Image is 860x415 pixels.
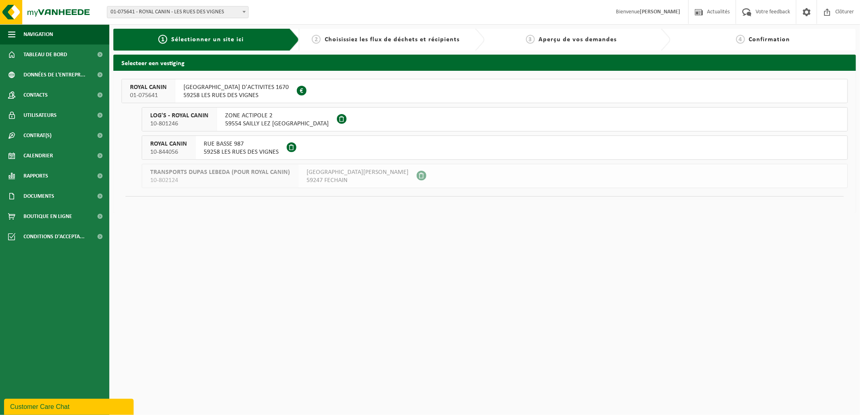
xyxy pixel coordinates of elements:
span: Tableau de bord [23,44,67,65]
span: 1 [158,35,167,44]
span: Sélectionner un site ici [171,36,244,43]
span: 59258 LES RUES DES VIGNES [183,91,289,100]
span: 01-075641 [130,91,167,100]
span: Navigation [23,24,53,44]
strong: [PERSON_NAME] [640,9,680,15]
span: Aperçu de vos demandes [539,36,617,43]
span: Données de l'entrepr... [23,65,85,85]
span: RUE BASSE 987 [204,140,279,148]
span: 59554 SAILLY LEZ [GEOGRAPHIC_DATA] [225,120,329,128]
span: Documents [23,186,54,206]
button: LOG'S - ROYAL CANIN 10-801246 ZONE ACTIPOLE 259554 SAILLY LEZ [GEOGRAPHIC_DATA] [142,107,848,131]
span: Calendrier [23,146,53,166]
h2: Selecteer een vestiging [113,55,856,70]
span: 10-801246 [150,120,209,128]
span: 2 [312,35,321,44]
span: Contacts [23,85,48,105]
span: 10-802124 [150,176,290,184]
span: [GEOGRAPHIC_DATA] D'ACTIVITES 1670 [183,83,289,91]
span: 01-075641 - ROYAL CANIN - LES RUES DES VIGNES [107,6,249,18]
span: [GEOGRAPHIC_DATA][PERSON_NAME] [307,168,409,176]
span: Choisissiez les flux de déchets et récipients [325,36,460,43]
span: Utilisateurs [23,105,57,125]
iframe: chat widget [4,397,135,415]
span: Confirmation [749,36,790,43]
span: Rapports [23,166,48,186]
span: 10-844056 [150,148,187,156]
span: Contrat(s) [23,125,51,146]
span: ROYAL CANIN [150,140,187,148]
button: ROYAL CANIN 01-075641 [GEOGRAPHIC_DATA] D'ACTIVITES 167059258 LES RUES DES VIGNES [121,79,848,103]
span: 59258 LES RUES DES VIGNES [204,148,279,156]
span: ROYAL CANIN [130,83,167,91]
span: TRANSPORTS DUPAS LEBEDA (POUR ROYAL CANIN) [150,168,290,176]
span: ZONE ACTIPOLE 2 [225,112,329,120]
span: 01-075641 - ROYAL CANIN - LES RUES DES VIGNES [107,6,248,18]
span: Boutique en ligne [23,206,72,227]
span: 59247 FECHAIN [307,176,409,184]
span: LOG'S - ROYAL CANIN [150,112,209,120]
span: Conditions d'accepta... [23,227,85,247]
span: 3 [526,35,535,44]
button: ROYAL CANIN 10-844056 RUE BASSE 98759258 LES RUES DES VIGNES [142,136,848,160]
span: 4 [736,35,745,44]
